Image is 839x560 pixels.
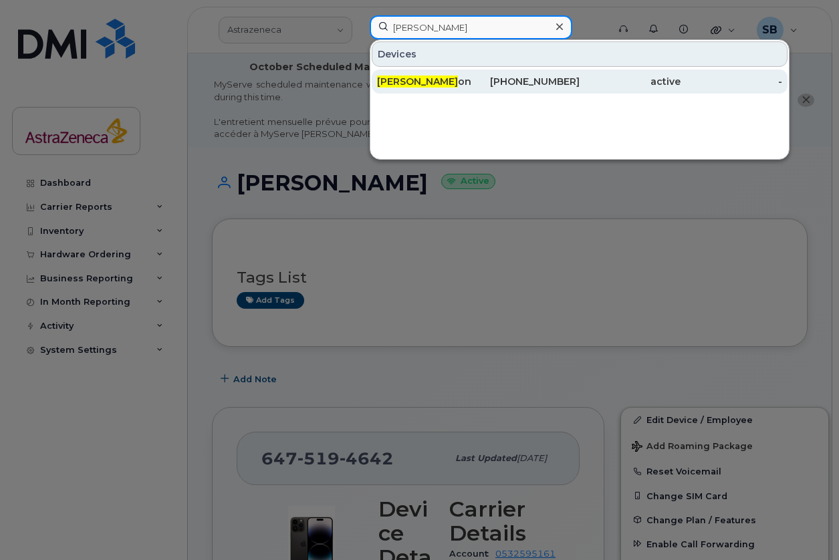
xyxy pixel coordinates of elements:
[580,75,681,88] div: active
[377,76,458,88] span: [PERSON_NAME]
[478,75,579,88] div: [PHONE_NUMBER]
[681,75,782,88] div: -
[377,75,478,88] div: on
[372,41,788,67] div: Devices
[372,69,788,94] a: [PERSON_NAME]on[PHONE_NUMBER]active-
